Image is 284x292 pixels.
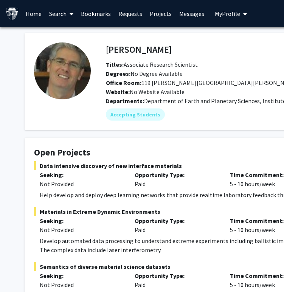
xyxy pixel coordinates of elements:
[40,271,123,280] p: Seeking:
[129,216,224,234] div: Paid
[106,70,183,77] span: No Degree Available
[129,271,224,289] div: Paid
[40,216,123,225] p: Seeking:
[106,108,165,121] mat-chip: Accepting Students
[106,79,141,86] b: Office Room:
[40,170,123,179] p: Seeking:
[175,0,208,27] a: Messages
[135,216,218,225] p: Opportunity Type:
[106,88,130,96] b: Website:
[106,61,124,68] b: Titles:
[77,0,115,27] a: Bookmarks
[215,10,240,17] span: My Profile
[135,170,218,179] p: Opportunity Type:
[40,280,123,289] div: Not Provided
[146,0,175,27] a: Projects
[22,0,45,27] a: Home
[106,61,198,68] span: Associate Research Scientist
[106,88,185,96] span: No Website Available
[106,70,130,77] b: Degrees:
[106,42,172,57] h4: [PERSON_NAME]
[6,7,19,20] img: Johns Hopkins University Logo
[45,0,77,27] a: Search
[129,170,224,188] div: Paid
[40,225,123,234] div: Not Provided
[34,42,91,99] img: Profile Picture
[115,0,146,27] a: Requests
[40,179,123,188] div: Not Provided
[135,271,218,280] p: Opportunity Type:
[106,97,144,105] b: Departments:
